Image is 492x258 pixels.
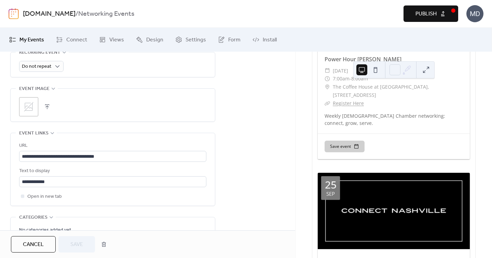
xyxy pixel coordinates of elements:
[333,67,348,75] span: [DATE]
[131,30,168,49] a: Design
[19,167,205,175] div: Text to display
[213,30,246,49] a: Form
[27,193,62,201] span: Open in new tab
[326,191,335,196] div: Sep
[19,129,49,138] span: Event links
[325,141,365,152] button: Save event
[186,36,206,44] span: Settings
[19,49,60,57] span: Recurring event
[333,83,463,99] span: The Coffee House at [GEOGRAPHIC_DATA], [STREET_ADDRESS]
[247,30,282,49] a: Install
[325,99,330,107] div: ​
[19,97,38,116] div: ;
[19,214,47,222] span: Categories
[19,85,50,93] span: Event image
[11,236,56,253] button: Cancel
[333,100,364,106] a: Register Here
[66,36,87,44] span: Connect
[170,30,211,49] a: Settings
[23,8,76,21] a: [DOMAIN_NAME]
[19,226,72,234] span: No categories added yet.
[228,36,241,44] span: Form
[466,5,483,22] div: MD
[23,241,44,249] span: Cancel
[404,5,458,22] button: Publish
[22,62,51,71] span: Do not repeat
[333,75,350,83] span: 7:00am
[263,36,277,44] span: Install
[415,10,437,18] span: Publish
[325,180,337,190] div: 25
[351,75,368,83] span: 8:00am
[51,30,92,49] a: Connect
[19,142,205,150] div: URL
[109,36,124,44] span: Views
[19,36,44,44] span: My Events
[94,30,129,49] a: Views
[350,75,351,83] span: -
[325,55,401,63] a: Power Hour [PERSON_NAME]
[4,30,49,49] a: My Events
[325,83,330,91] div: ​
[325,67,330,75] div: ​
[76,8,78,21] b: /
[146,36,163,44] span: Design
[318,112,470,127] div: Weekly [DEMOGRAPHIC_DATA] Chamber networking: connect, grow, serve.
[9,8,19,19] img: logo
[325,75,330,83] div: ​
[78,8,134,21] b: Networking Events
